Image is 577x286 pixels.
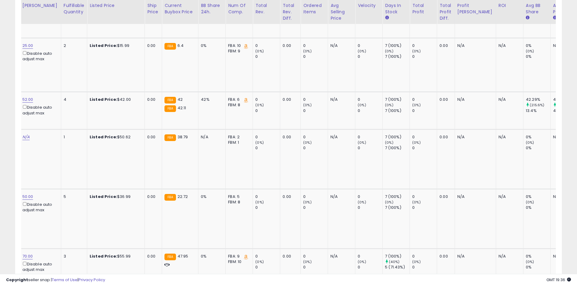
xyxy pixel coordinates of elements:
[553,194,573,199] div: N/A
[457,134,491,140] div: N/A
[526,43,550,48] div: 0%
[228,259,248,265] div: FBM: 10
[22,97,33,103] a: 52.00
[228,254,248,259] div: FBA: 9
[412,194,437,199] div: 0
[164,105,176,112] small: FBA
[255,254,280,259] div: 0
[457,194,491,199] div: N/A
[177,194,188,199] span: 22.72
[330,43,350,48] div: N/A
[457,43,491,48] div: N/A
[22,50,56,62] div: Disable auto adjust max
[303,194,328,199] div: 0
[358,254,382,259] div: 0
[412,254,437,259] div: 0
[255,205,280,210] div: 0
[526,205,550,210] div: 0%
[164,43,176,50] small: FBA
[22,201,56,213] div: Disable auto adjust max
[412,49,421,54] small: (0%)
[64,2,85,15] div: Fulfillable Quantity
[177,43,184,48] span: 6.4
[255,108,280,113] div: 0
[228,2,250,15] div: Num of Comp.
[330,194,350,199] div: N/A
[358,265,382,270] div: 0
[457,254,491,259] div: N/A
[64,43,82,48] div: 2
[439,134,450,140] div: 0.00
[385,200,393,205] small: (0%)
[526,194,550,199] div: 0%
[385,15,389,21] small: Days In Stock.
[439,194,450,199] div: 0.00
[526,97,550,102] div: 42.29%
[90,97,140,102] div: $42.00
[255,134,280,140] div: 0
[385,54,410,59] div: 7 (100%)
[358,2,380,9] div: Velocity
[358,200,366,205] small: (0%)
[164,194,176,201] small: FBA
[64,97,82,102] div: 4
[439,254,450,259] div: 0.00
[358,43,382,48] div: 0
[228,194,248,199] div: FBA: 5
[526,134,550,140] div: 0%
[412,200,421,205] small: (0%)
[6,277,105,283] div: seller snap | |
[358,49,366,54] small: (0%)
[52,277,78,283] a: Terms of Use
[412,54,437,59] div: 0
[177,134,188,140] span: 38.79
[22,134,30,140] a: N/A
[358,259,366,264] small: (0%)
[228,43,248,48] div: FBA: 10
[385,2,407,15] div: Days In Stock
[303,259,312,264] small: (0%)
[385,194,410,199] div: 7 (100%)
[412,97,437,102] div: 0
[553,15,557,21] small: Avg Win Price.
[412,43,437,48] div: 0
[330,254,350,259] div: N/A
[412,205,437,210] div: 0
[283,194,296,199] div: 0.00
[303,254,328,259] div: 0
[255,103,264,107] small: (0%)
[330,2,353,21] div: Avg Selling Price
[330,97,350,102] div: N/A
[90,134,140,140] div: $50.62
[358,134,382,140] div: 0
[499,2,521,9] div: ROI
[255,194,280,199] div: 0
[303,54,328,59] div: 0
[358,108,382,113] div: 0
[358,103,366,107] small: (0%)
[499,97,519,102] div: N/A
[526,145,550,151] div: 0%
[526,140,534,145] small: (0%)
[412,145,437,151] div: 0
[90,194,140,199] div: $36.99
[412,259,421,264] small: (0%)
[201,97,221,102] div: 42%
[358,140,366,145] small: (0%)
[412,140,421,145] small: (0%)
[385,254,410,259] div: 7 (100%)
[64,134,82,140] div: 1
[201,194,221,199] div: 0%
[90,253,117,259] b: Listed Price:
[22,104,56,116] div: Disable auto adjust max
[303,43,328,48] div: 0
[385,43,410,48] div: 7 (100%)
[526,200,534,205] small: (0%)
[303,140,312,145] small: (0%)
[255,49,264,54] small: (0%)
[553,134,573,140] div: N/A
[385,140,393,145] small: (0%)
[385,49,393,54] small: (0%)
[358,194,382,199] div: 0
[147,194,157,199] div: 0.00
